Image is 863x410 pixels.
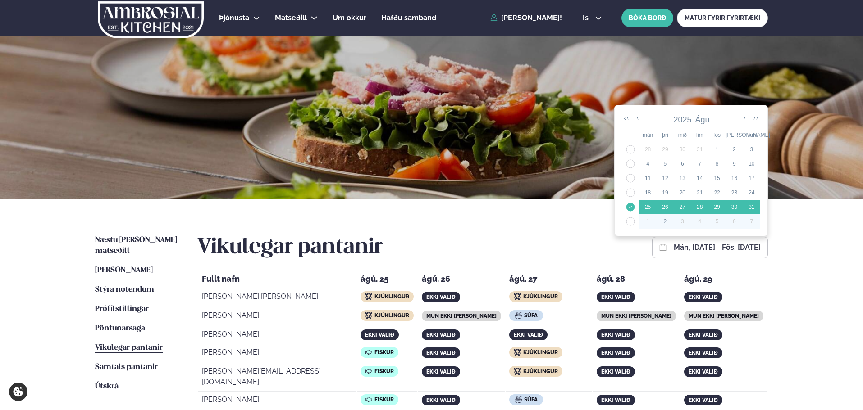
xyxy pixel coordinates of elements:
div: 30 [674,145,691,153]
button: 2025 [671,114,693,126]
td: 2025-08-10 [743,157,760,171]
div: 31 [691,145,708,153]
button: BÓKA BORÐ [621,9,673,27]
span: ekki valið [689,397,718,403]
div: 17 [743,174,760,182]
td: 2025-08-08 [708,157,726,171]
td: 2025-08-27 [674,200,691,214]
div: 24 [743,189,760,197]
span: ekki valið [601,397,630,403]
img: icon img [365,396,372,403]
img: icon img [514,368,521,375]
span: mun ekki [PERSON_NAME] [426,313,497,319]
td: 2025-08-30 [726,200,743,214]
span: Útskrá [95,383,119,390]
button: is [575,14,609,22]
img: icon img [365,293,372,300]
span: Kjúklingur [374,293,409,300]
td: 2025-08-13 [674,171,691,185]
span: ekki valið [601,332,630,338]
td: 2025-09-04 [691,214,708,229]
th: ágú. 29 [680,272,767,288]
td: 2025-08-19 [657,185,674,200]
div: 10 [743,160,760,168]
span: ekki valið [689,332,718,338]
th: ágú. 25 [357,272,417,288]
td: 2025-08-23 [726,185,743,200]
span: ekki valið [426,294,456,300]
a: Pöntunarsaga [95,323,145,334]
td: 2025-08-12 [657,171,674,185]
td: 2025-07-31 [691,142,708,157]
a: MATUR FYRIR FYRIRTÆKI [677,9,768,27]
div: 5 [708,217,726,225]
div: 4 [691,217,708,225]
td: [PERSON_NAME] [198,308,356,326]
td: 34 [622,185,639,200]
div: 19 [657,189,674,197]
div: 2 [726,145,743,153]
td: 2025-08-16 [726,171,743,185]
th: mán [639,128,656,142]
th: fim [691,128,708,142]
span: ekki valið [689,350,718,356]
span: ekki valið [601,369,630,375]
td: 2025-07-28 [639,142,656,157]
div: 12 [657,174,674,182]
th: mið [674,128,691,142]
span: ekki valið [601,294,630,300]
div: 1 [708,145,726,153]
td: [PERSON_NAME] [198,327,356,344]
div: 4 [639,160,656,168]
span: Kjúklingur [523,293,558,300]
div: 8 [708,160,726,168]
span: Súpa [524,312,538,319]
td: 2025-08-04 [639,157,656,171]
div: 9 [726,160,743,168]
div: 7 [743,217,760,225]
img: icon img [514,293,521,300]
td: 2025-08-21 [691,185,708,200]
img: icon img [514,349,521,356]
a: Um okkur [333,13,366,23]
div: 6 [726,217,743,225]
td: 2025-08-03 [743,142,760,157]
td: 2025-08-31 [743,200,760,214]
td: 36 [622,214,639,229]
th: ágú. 26 [418,272,505,288]
div: 29 [708,203,726,211]
td: 2025-08-02 [726,142,743,157]
div: 20 [674,189,691,197]
td: 2025-09-06 [726,214,743,229]
td: 2025-09-03 [674,214,691,229]
div: 31 [743,203,760,211]
div: 18 [639,189,656,197]
span: Prófílstillingar [95,305,149,313]
td: 2025-08-26 [657,200,674,214]
a: Stýra notendum [95,284,154,295]
td: 2025-09-05 [708,214,726,229]
div: 3 [743,145,760,153]
a: Útskrá [95,381,119,392]
span: ekki valið [426,369,456,375]
td: 32 [622,157,639,171]
span: Um okkur [333,14,366,22]
span: Fiskur [374,349,394,356]
th: sun [743,128,760,142]
a: Cookie settings [9,383,27,401]
span: ekki valið [689,369,718,375]
span: ekki valið [426,332,456,338]
span: ekki valið [426,350,456,356]
td: 2025-08-22 [708,185,726,200]
div: 7 [691,160,708,168]
span: is [583,14,591,22]
td: 2025-08-17 [743,171,760,185]
button: mán, [DATE] - fös, [DATE] [674,244,761,251]
th: fös [708,128,726,142]
span: Vikulegar pantanir [95,344,163,351]
a: Næstu [PERSON_NAME] matseðill [95,235,179,257]
td: 2025-09-01 [639,214,656,229]
div: 1 [639,217,656,225]
span: Pöntunarsaga [95,324,145,332]
div: 23 [726,189,743,197]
